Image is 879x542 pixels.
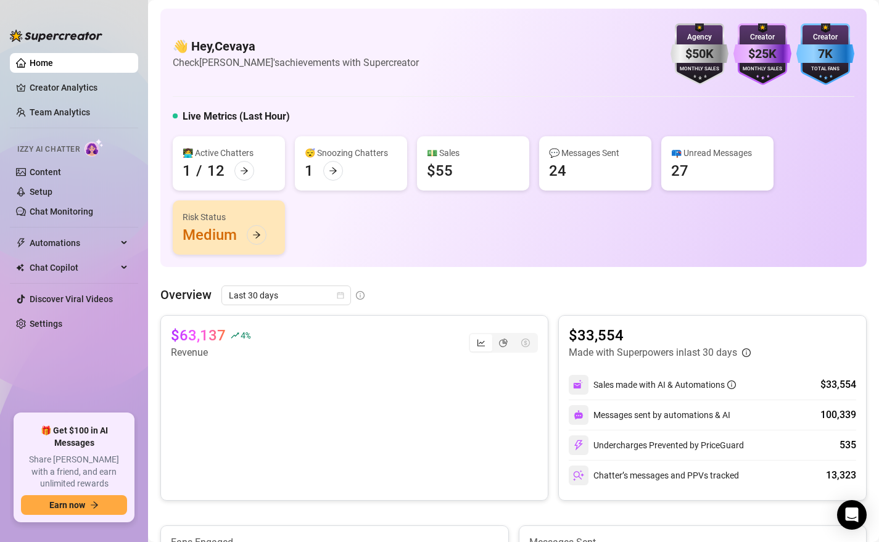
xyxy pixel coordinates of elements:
a: Setup [30,187,52,197]
div: 13,323 [826,468,856,483]
article: $33,554 [569,326,751,345]
img: logo-BBDzfeDw.svg [10,30,102,42]
img: silver-badge-roxG0hHS.svg [671,23,728,85]
span: arrow-right [240,166,249,175]
img: purple-badge-B9DA21FR.svg [733,23,791,85]
div: 1 [183,161,191,181]
img: AI Chatter [85,139,104,157]
span: thunderbolt [16,238,26,248]
div: 100,339 [820,408,856,422]
div: 24 [549,161,566,181]
img: Chat Copilot [16,263,24,272]
div: 535 [840,438,856,453]
span: Chat Copilot [30,258,117,277]
article: Overview [160,285,212,304]
span: Earn now [49,500,85,510]
div: Monthly Sales [733,65,791,73]
span: 🎁 Get $100 in AI Messages [21,425,127,449]
div: Chatter’s messages and PPVs tracked [569,466,739,485]
div: 7K [796,44,854,64]
article: Made with Superpowers in last 30 days [569,345,737,360]
div: $25K [733,44,791,64]
img: svg%3e [573,379,584,390]
div: Agency [671,31,728,43]
span: rise [231,331,239,340]
div: 💵 Sales [427,146,519,160]
a: Settings [30,319,62,329]
div: 12 [207,161,225,181]
img: blue-badge-DgoSNQY1.svg [796,23,854,85]
article: Revenue [171,345,250,360]
article: $63,137 [171,326,226,345]
div: Risk Status [183,210,275,224]
span: pie-chart [499,339,508,347]
a: Home [30,58,53,68]
img: svg%3e [574,410,584,420]
div: 👩‍💻 Active Chatters [183,146,275,160]
a: Content [30,167,61,177]
span: Last 30 days [229,286,344,305]
span: info-circle [742,348,751,357]
div: Messages sent by automations & AI [569,405,730,425]
h5: Live Metrics (Last Hour) [183,109,290,124]
button: Earn nowarrow-right [21,495,127,515]
div: $33,554 [820,377,856,392]
a: Discover Viral Videos [30,294,113,304]
div: $55 [427,161,453,181]
span: Share [PERSON_NAME] with a friend, and earn unlimited rewards [21,454,127,490]
span: line-chart [477,339,485,347]
span: Izzy AI Chatter [17,144,80,155]
a: Chat Monitoring [30,207,93,216]
div: 27 [671,161,688,181]
span: 4 % [241,329,250,341]
div: Monthly Sales [671,65,728,73]
div: 😴 Snoozing Chatters [305,146,397,160]
h4: 👋 Hey, Cevaya [173,38,419,55]
span: calendar [337,292,344,299]
img: svg%3e [573,470,584,481]
a: Team Analytics [30,107,90,117]
a: Creator Analytics [30,78,128,97]
div: 💬 Messages Sent [549,146,642,160]
div: $50K [671,44,728,64]
img: svg%3e [573,440,584,451]
div: 📪 Unread Messages [671,146,764,160]
div: Undercharges Prevented by PriceGuard [569,435,744,455]
span: info-circle [356,291,365,300]
span: info-circle [727,380,736,389]
div: Total Fans [796,65,854,73]
div: Creator [796,31,854,43]
span: Automations [30,233,117,253]
article: Check [PERSON_NAME]'s achievements with Supercreator [173,55,419,70]
span: arrow-right [329,166,337,175]
div: Open Intercom Messenger [837,500,867,530]
div: Sales made with AI & Automations [593,378,736,392]
span: arrow-right [90,501,99,509]
span: arrow-right [252,231,261,239]
div: 1 [305,161,313,181]
div: segmented control [469,333,538,353]
span: dollar-circle [521,339,530,347]
div: Creator [733,31,791,43]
